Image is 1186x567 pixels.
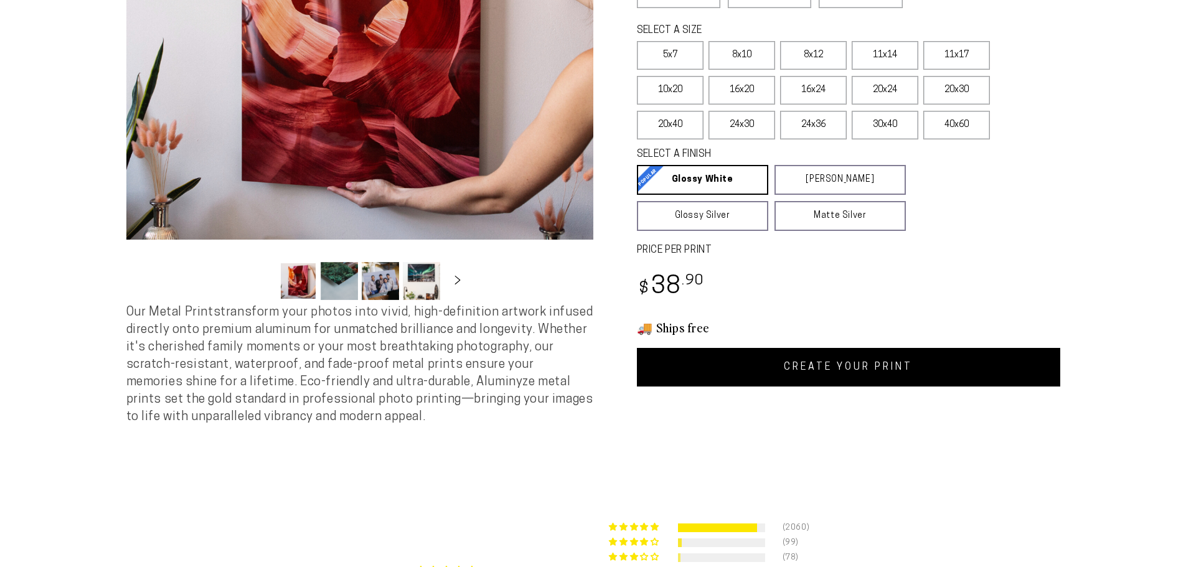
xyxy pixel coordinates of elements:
[708,41,775,70] label: 8x10
[637,24,886,38] legend: SELECT A SIZE
[780,76,847,105] label: 16x24
[852,76,918,105] label: 20x24
[783,553,798,562] div: (78)
[708,76,775,105] label: 16x20
[362,262,399,300] button: Load image 3 in gallery view
[609,553,661,562] div: 3% (78) reviews with 3 star rating
[637,243,1060,258] label: PRICE PER PRINT
[783,523,798,532] div: (2060)
[682,274,704,288] sup: .90
[637,201,768,231] a: Glossy Silver
[780,41,847,70] label: 8x12
[403,262,440,300] button: Load image 4 in gallery view
[280,262,317,300] button: Load image 1 in gallery view
[708,111,775,139] label: 24x30
[783,538,798,547] div: (99)
[248,267,276,294] button: Slide left
[923,41,990,70] label: 11x17
[609,523,661,532] div: 91% (2060) reviews with 5 star rating
[923,76,990,105] label: 20x30
[637,319,1060,335] h3: 🚚 Ships free
[637,165,768,195] a: Glossy White
[780,111,847,139] label: 24x36
[444,267,471,294] button: Slide right
[774,165,906,195] a: [PERSON_NAME]
[321,262,358,300] button: Load image 2 in gallery view
[637,348,1060,387] a: CREATE YOUR PRINT
[126,306,593,423] span: Our Metal Prints transform your photos into vivid, high-definition artwork infused directly onto ...
[637,275,705,299] bdi: 38
[637,76,704,105] label: 10x20
[609,538,661,547] div: 4% (99) reviews with 4 star rating
[637,148,876,162] legend: SELECT A FINISH
[774,201,906,231] a: Matte Silver
[852,41,918,70] label: 11x14
[637,111,704,139] label: 20x40
[852,111,918,139] label: 30x40
[637,41,704,70] label: 5x7
[639,281,649,298] span: $
[923,111,990,139] label: 40x60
